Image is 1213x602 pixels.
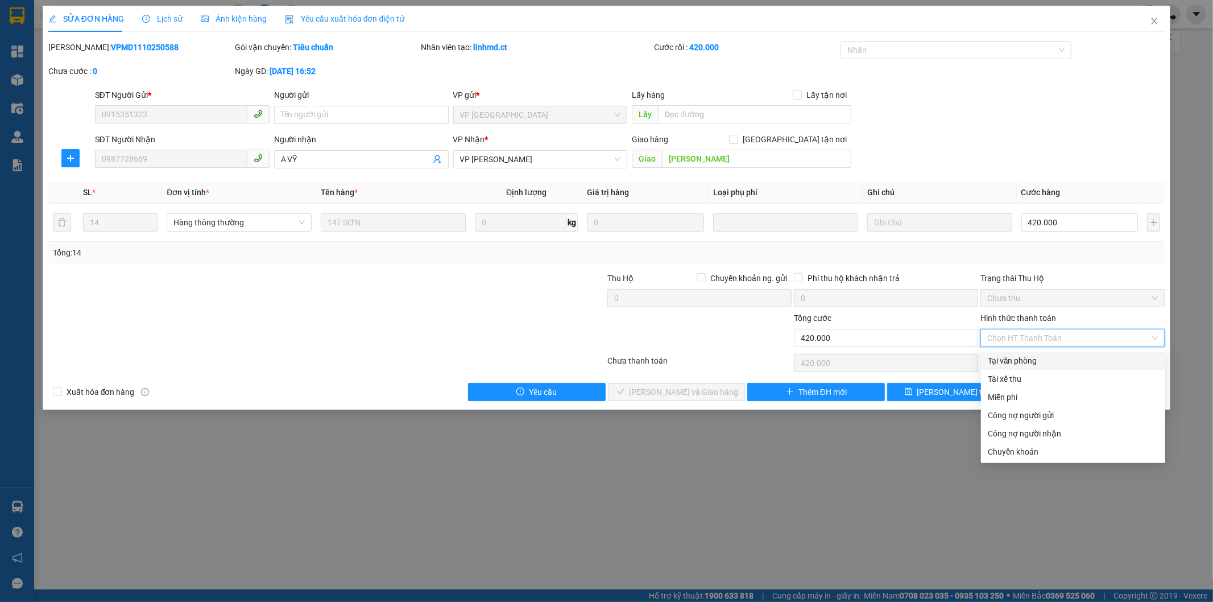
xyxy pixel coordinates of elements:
span: Lấy hàng [632,90,665,100]
button: plusThêm ĐH mới [747,383,885,401]
span: Tổng cước [794,314,831,323]
div: Người gửi [274,89,449,101]
div: Cước gửi hàng sẽ được ghi vào công nợ của người gửi [981,406,1165,424]
span: Chọn HT Thanh Toán [987,329,1158,347]
button: save[PERSON_NAME] thay đổi [887,383,1025,401]
span: Đơn vị tính [167,188,209,197]
span: Chưa thu [987,290,1158,307]
button: plus [1147,213,1160,232]
span: VP Nhận [453,135,485,144]
b: 420.000 [689,43,719,52]
span: Giao [632,150,662,168]
div: Miễn phí [988,391,1158,403]
div: Nhân viên tạo: [421,41,652,53]
img: icon [285,15,294,24]
span: info-circle [141,388,149,396]
span: Yêu cầu xuất hóa đơn điện tử [285,14,405,23]
div: VP gửi [453,89,628,101]
div: Gói vận chuyển: [235,41,419,53]
span: plus [786,387,794,397]
b: linhmd.ct [474,43,508,52]
span: VP Mỹ Đình [460,106,621,123]
div: Tài xế thu [988,373,1158,385]
span: Lấy tận nơi [802,89,851,101]
span: Giá trị hàng [587,188,629,197]
b: [DATE] 16:52 [270,67,316,76]
div: SĐT Người Gửi [95,89,270,101]
b: 0 [93,67,97,76]
span: Lấy [632,105,658,123]
span: Định lượng [506,188,547,197]
button: Close [1139,6,1170,38]
input: Dọc đường [658,105,851,123]
span: exclamation-circle [516,387,524,397]
span: save [905,387,913,397]
th: Loại phụ phí [709,182,863,204]
span: Lịch sử [142,14,183,23]
div: Công nợ người gửi [988,409,1158,422]
input: VD: Bàn, Ghế [321,213,466,232]
span: Hàng thông thường [173,214,305,231]
span: Cước hàng [1021,188,1061,197]
div: Công nợ người nhận [988,427,1158,440]
div: Cước gửi hàng sẽ được ghi vào công nợ của người nhận [981,424,1165,443]
span: Thu Hộ [607,274,634,283]
span: phone [254,109,263,118]
input: Dọc đường [662,150,851,168]
div: Người nhận [274,133,449,146]
label: Hình thức thanh toán [980,314,1056,323]
div: Chuyển khoản [988,446,1158,458]
div: Chưa cước : [48,65,233,77]
span: close [1150,17,1159,26]
button: check[PERSON_NAME] và Giao hàng [608,383,746,401]
span: Yêu cầu [529,386,557,398]
span: phone [254,154,263,163]
span: Xuất hóa đơn hàng [62,386,139,398]
button: delete [53,213,71,232]
button: plus [61,149,80,167]
span: picture [201,15,209,23]
b: VPMD1110250588 [111,43,179,52]
span: user-add [433,155,442,164]
span: Ảnh kiện hàng [201,14,267,23]
span: Phí thu hộ khách nhận trả [803,272,904,284]
div: Ngày GD: [235,65,419,77]
span: VP Hồng Lĩnh [460,151,621,168]
span: kg [566,213,578,232]
div: Cước rồi : [654,41,838,53]
input: Ghi Chú [867,213,1012,232]
div: SĐT Người Nhận [95,133,270,146]
div: [PERSON_NAME]: [48,41,233,53]
button: exclamation-circleYêu cầu [468,383,606,401]
span: plus [62,154,79,163]
span: clock-circle [142,15,150,23]
span: Thêm ĐH mới [798,386,847,398]
div: Chưa thanh toán [607,354,793,374]
div: Tổng: 14 [53,246,468,259]
span: Tên hàng [321,188,358,197]
input: 0 [587,213,704,232]
th: Ghi chú [863,182,1017,204]
span: [GEOGRAPHIC_DATA] tận nơi [738,133,851,146]
span: Chuyển khoản ng. gửi [706,272,792,284]
b: Tiêu chuẩn [293,43,333,52]
span: SL [83,188,92,197]
div: Trạng thái Thu Hộ [980,272,1165,284]
span: Giao hàng [632,135,668,144]
div: Tại văn phòng [988,354,1158,367]
span: SỬA ĐƠN HÀNG [48,14,124,23]
span: [PERSON_NAME] thay đổi [917,386,1008,398]
span: edit [48,15,56,23]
